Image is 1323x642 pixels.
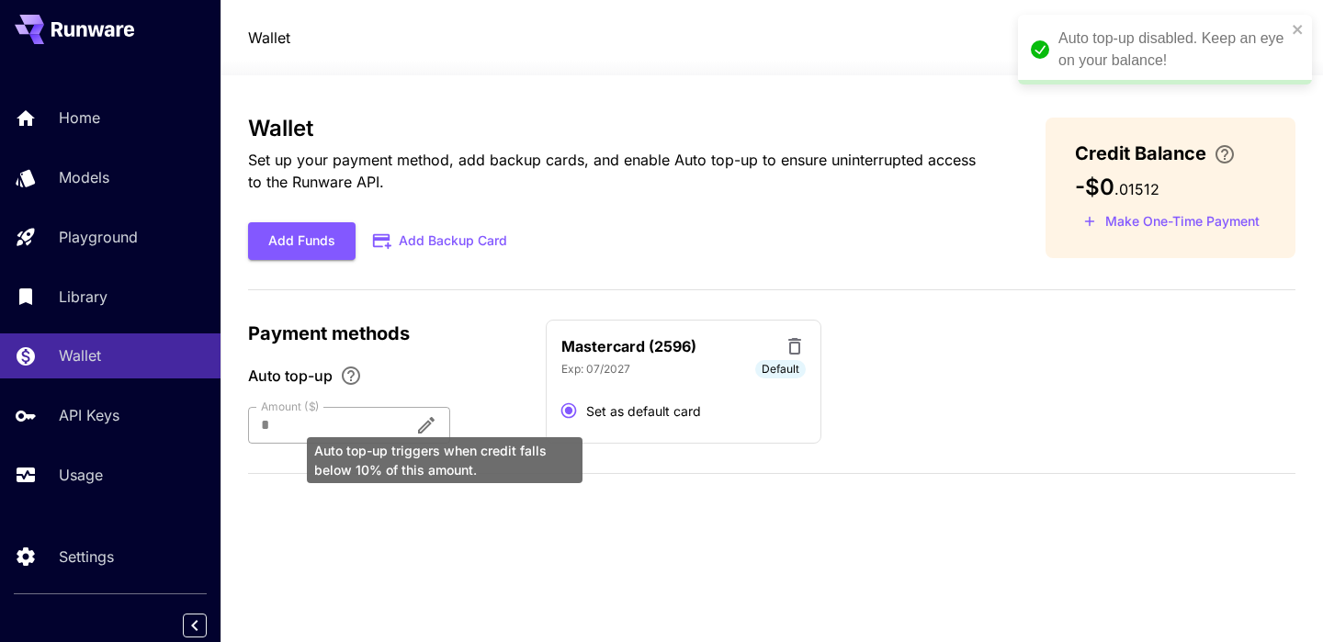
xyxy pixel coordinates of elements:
[59,546,114,568] p: Settings
[248,365,333,387] span: Auto top-up
[248,222,356,260] button: Add Funds
[197,609,220,642] div: Collapse sidebar
[248,27,290,49] nav: breadcrumb
[261,399,320,414] label: Amount ($)
[1058,28,1286,72] div: Auto top-up disabled. Keep an eye on your balance!
[307,437,582,483] div: Auto top-up triggers when credit falls below 10% of this amount.
[333,365,369,387] button: Enable Auto top-up to ensure uninterrupted service. We'll automatically bill the chosen amount wh...
[586,401,701,421] span: Set as default card
[59,107,100,129] p: Home
[183,614,207,637] button: Collapse sidebar
[59,404,119,426] p: API Keys
[59,464,103,486] p: Usage
[561,361,630,377] p: Exp: 07/2027
[59,166,109,188] p: Models
[59,286,107,308] p: Library
[561,335,696,357] p: Mastercard (2596)
[59,226,138,248] p: Playground
[1075,174,1114,200] span: -$0
[248,320,524,347] p: Payment methods
[59,344,101,366] p: Wallet
[248,149,987,193] p: Set up your payment method, add backup cards, and enable Auto top-up to ensure uninterrupted acce...
[755,361,806,377] span: Default
[1206,143,1243,165] button: Enter your card details and choose an Auto top-up amount to avoid service interruptions. We'll au...
[248,27,290,49] a: Wallet
[1114,180,1159,198] span: . 01512
[248,116,987,141] h3: Wallet
[356,223,526,259] button: Add Backup Card
[1075,140,1206,167] span: Credit Balance
[1075,208,1268,236] button: Make a one-time, non-recurring payment
[1292,22,1305,37] button: close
